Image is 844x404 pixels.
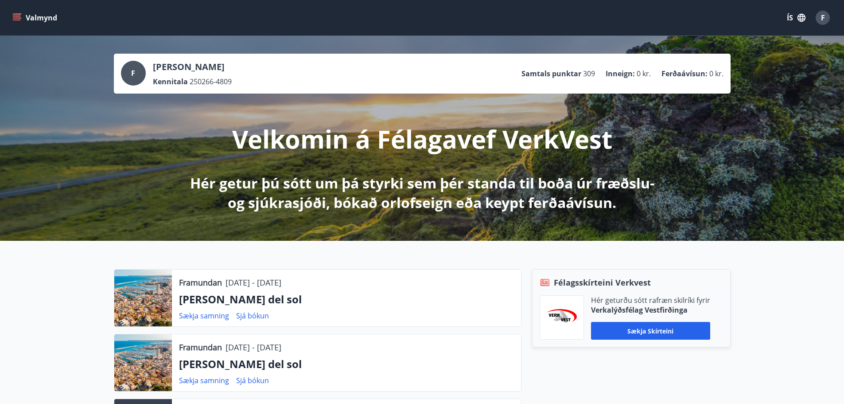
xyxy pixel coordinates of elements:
[236,376,269,385] a: Sjá bókun
[179,341,222,353] p: Framundan
[226,277,281,288] p: [DATE] - [DATE]
[179,292,514,307] p: [PERSON_NAME] del sol
[821,13,825,23] span: F
[709,69,723,78] span: 0 kr.
[782,10,810,26] button: ÍS
[554,277,651,288] span: Félagsskírteini Verkvest
[591,305,710,315] p: Verkalýðsfélag Vestfirðinga
[179,311,229,321] a: Sækja samning
[812,7,833,28] button: F
[188,173,656,212] p: Hér getur þú sótt um þá styrki sem þér standa til boða úr fræðslu- og sjúkrasjóði, bókað orlofsei...
[153,77,188,86] p: Kennitala
[226,341,281,353] p: [DATE] - [DATE]
[591,295,710,305] p: Hér geturðu sótt rafræn skilríki fyrir
[131,68,135,78] span: F
[179,277,222,288] p: Framundan
[179,357,514,372] p: [PERSON_NAME] del sol
[547,309,577,326] img: jihgzMk4dcgjRAW2aMgpbAqQEG7LZi0j9dOLAUvz.png
[591,322,710,340] button: Sækja skírteini
[637,69,651,78] span: 0 kr.
[583,69,595,78] span: 309
[521,69,581,78] p: Samtals punktar
[153,61,232,73] p: [PERSON_NAME]
[661,69,708,78] p: Ferðaávísun :
[190,77,232,86] span: 250266-4809
[11,10,61,26] button: menu
[606,69,635,78] p: Inneign :
[179,376,229,385] a: Sækja samning
[236,311,269,321] a: Sjá bókun
[232,122,612,156] p: Velkomin á Félagavef VerkVest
